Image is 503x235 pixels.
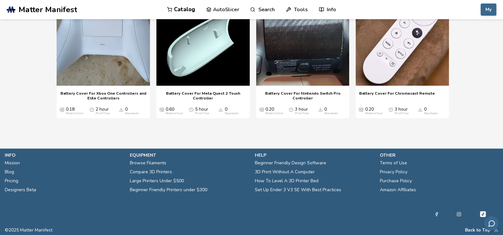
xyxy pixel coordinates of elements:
div: Material Cost [66,112,83,115]
a: Purchase Policy [380,176,412,185]
div: 5 hour [195,107,209,115]
a: Large Printers Under $500 [130,176,184,185]
span: Average Cost [60,107,64,112]
span: Downloads [119,107,123,112]
span: Average Print Time [389,107,393,112]
div: 0 [125,107,139,115]
span: Average Cost [259,107,264,112]
a: Designers Beta [5,185,36,194]
a: Facebook [434,210,439,218]
div: Material Cost [166,112,183,115]
span: Average Cost [160,107,164,112]
span: Average Print Time [90,107,94,112]
a: Battery Cover For Nintendo Switch Pro Controller [259,91,346,100]
p: equipment [130,152,248,159]
div: Material Cost [365,112,382,115]
span: Average Print Time [189,107,193,112]
div: Downloads [324,112,338,115]
a: 3D Print Without A Computer [255,168,315,176]
div: Downloads [125,112,139,115]
div: Print Time [195,112,209,115]
a: Beginner Friendly Printers under $300 [130,185,207,194]
span: Matter Manifest [19,5,77,14]
div: 0.18 [66,107,83,115]
p: other [380,152,498,159]
a: Battery Cover For Chromecast Remote [359,91,435,100]
div: Print Time [395,112,409,115]
span: Downloads [218,107,223,112]
span: © 2025 Matter Manifest [5,228,52,233]
a: Battery Cover For Meta Quest 2 Touch Controller [160,91,247,100]
div: 2 hour [96,107,110,115]
button: Send feedback via email [484,216,499,231]
div: 0.20 [265,107,283,115]
a: Browse Filaments [130,159,166,168]
a: Mission [5,159,20,168]
span: Downloads [318,107,323,112]
a: Beginner Friendly Design Software [255,159,326,168]
button: Back to Top [465,228,491,233]
span: Average Print Time [289,107,293,112]
div: Downloads [424,112,438,115]
a: RSS Feed [494,228,498,233]
div: Print Time [96,112,110,115]
div: Downloads [224,112,239,115]
a: Set Up Ender 3 V3 SE With Best Practices [255,185,341,194]
div: 0.20 [365,107,382,115]
a: Amazon Affiliates [380,185,416,194]
div: 0 [224,107,239,115]
div: 0 [324,107,338,115]
button: My [481,4,496,16]
div: 3 hour [295,107,309,115]
div: Print Time [295,112,309,115]
a: Tiktok [479,210,487,218]
a: Privacy Policy [380,168,407,176]
div: 0.60 [166,107,183,115]
p: help [255,152,373,159]
a: Instagram [457,210,461,218]
div: 0 [424,107,438,115]
div: Material Cost [265,112,283,115]
a: How To Level A 3D Printer Bed [255,176,318,185]
a: Compare 3D Printers [130,168,172,176]
a: Terms of Use [380,159,407,168]
a: Battery Cover For Xbox One Controllers and Elite Controllers [60,91,147,100]
span: Average Cost [359,107,363,112]
a: Pricing [5,176,18,185]
p: info [5,152,123,159]
a: Blog [5,168,14,176]
div: 3 hour [395,107,409,115]
span: Downloads [418,107,422,112]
